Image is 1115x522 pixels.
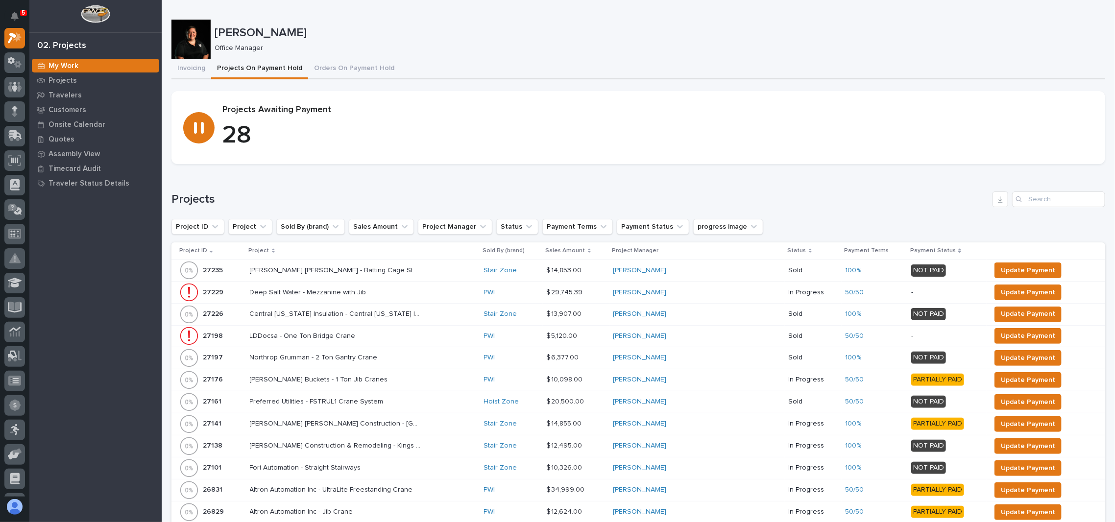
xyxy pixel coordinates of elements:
[48,120,105,129] p: Onsite Calendar
[228,219,272,235] button: Project
[846,398,864,406] a: 50/50
[250,396,386,406] p: Preferred Utilities - FSTRUL1 Crane System
[1012,191,1105,207] input: Search
[788,245,806,256] p: Status
[484,442,517,450] a: Stair Zone
[994,307,1062,322] button: Update Payment
[250,418,423,428] p: [PERSON_NAME] [PERSON_NAME] Construction - [GEOGRAPHIC_DATA][PERSON_NAME]
[211,59,308,79] button: Projects On Payment Hold
[250,308,423,318] p: Central [US_STATE] Insulation - Central [US_STATE] Insulation
[29,88,162,102] a: Travelers
[29,132,162,146] a: Quotes
[789,420,838,428] p: In Progress
[910,245,956,256] p: Payment Status
[994,482,1062,498] button: Update Payment
[484,332,495,340] a: PWI
[171,282,1105,303] tr: 2722927229 Deep Salt Water - Mezzanine with JibDeep Salt Water - Mezzanine with Jib PWI $ 29,745....
[29,161,162,176] a: Timecard Audit
[617,219,689,235] button: Payment Status
[911,332,983,340] p: -
[789,288,838,297] p: In Progress
[48,76,77,85] p: Projects
[12,12,25,27] div: Notifications5
[483,245,525,256] p: Sold By (brand)
[48,179,129,188] p: Traveler Status Details
[911,374,964,386] div: PARTIALLY PAID
[250,462,363,472] p: Fori Automation - Straight Stairways
[911,484,964,496] div: PARTIALLY PAID
[215,44,1097,52] p: Office Manager
[484,354,495,362] a: PWI
[1001,462,1055,474] span: Update Payment
[994,350,1062,366] button: Update Payment
[496,219,538,235] button: Status
[48,165,101,173] p: Timecard Audit
[484,486,495,494] a: PWI
[171,479,1105,501] tr: 2683126831 Altron Automation Inc - UltraLite Freestanding CraneAltron Automation Inc - UltraLite ...
[203,440,224,450] p: 27138
[613,486,667,494] a: [PERSON_NAME]
[612,245,659,256] p: Project Manager
[846,332,864,340] a: 50/50
[484,508,495,516] a: PWI
[203,374,225,384] p: 27176
[203,264,225,275] p: 27235
[203,418,223,428] p: 27141
[994,328,1062,344] button: Update Payment
[846,310,862,318] a: 100%
[547,286,585,297] p: $ 29,745.39
[547,462,584,472] p: $ 10,326.00
[1001,396,1055,408] span: Update Payment
[484,398,519,406] a: Hoist Zone
[613,508,667,516] a: [PERSON_NAME]
[29,73,162,88] a: Projects
[29,58,162,73] a: My Work
[1001,286,1055,298] span: Update Payment
[203,396,223,406] p: 27161
[349,219,414,235] button: Sales Amount
[250,440,423,450] p: [PERSON_NAME] Construction & Remodeling - Kings Pt Pub
[203,352,225,362] p: 27197
[846,288,864,297] a: 50/50
[48,106,86,115] p: Customers
[4,6,25,26] button: Notifications
[846,508,864,516] a: 50/50
[994,438,1062,454] button: Update Payment
[846,442,862,450] a: 100%
[171,192,989,207] h1: Projects
[613,420,667,428] a: [PERSON_NAME]
[48,62,78,71] p: My Work
[846,486,864,494] a: 50/50
[203,330,225,340] p: 27198
[4,497,25,517] button: users-avatar
[484,420,517,428] a: Stair Zone
[994,416,1062,432] button: Update Payment
[37,41,86,51] div: 02. Projects
[613,442,667,450] a: [PERSON_NAME]
[171,457,1105,479] tr: 2710127101 Fori Automation - Straight StairwaysFori Automation - Straight Stairways Stair Zone $ ...
[789,376,838,384] p: In Progress
[171,347,1105,369] tr: 2719727197 Northrop Grumman - 2 Ton Gantry CraneNorthrop Grumman - 2 Ton Gantry Crane PWI $ 6,377...
[250,286,368,297] p: Deep Salt Water - Mezzanine with Jib
[171,369,1105,391] tr: 2717627176 [PERSON_NAME] Buckets - 1 Ton Jib Cranes[PERSON_NAME] Buckets - 1 Ton Jib Cranes PWI $...
[1001,374,1055,386] span: Update Payment
[547,352,581,362] p: $ 6,377.00
[613,464,667,472] a: [PERSON_NAME]
[1001,506,1055,518] span: Update Payment
[613,288,667,297] a: [PERSON_NAME]
[789,486,838,494] p: In Progress
[171,59,211,79] button: Invoicing
[789,508,838,516] p: In Progress
[846,464,862,472] a: 100%
[613,332,667,340] a: [PERSON_NAME]
[911,396,946,408] div: NOT PAID
[250,506,355,516] p: Altron Automation Inc - Jib Crane
[613,376,667,384] a: [PERSON_NAME]
[29,102,162,117] a: Customers
[203,286,225,297] p: 27229
[484,376,495,384] a: PWI
[81,5,110,23] img: Workspace Logo
[29,117,162,132] a: Onsite Calendar
[203,484,224,494] p: 26831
